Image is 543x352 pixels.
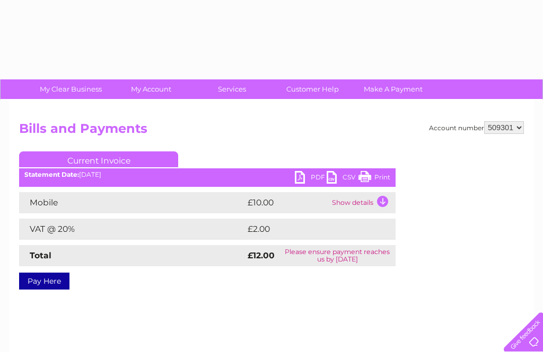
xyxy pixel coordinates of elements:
div: [DATE] [19,171,396,178]
h2: Bills and Payments [19,121,524,141]
td: Show details [329,192,396,213]
a: My Account [108,79,195,99]
a: PDF [295,171,327,186]
a: Current Invoice [19,151,178,167]
a: CSV [327,171,358,186]
a: Pay Here [19,273,69,290]
div: Account number [429,121,524,134]
b: Statement Date: [24,170,79,178]
td: £10.00 [245,192,329,213]
td: VAT @ 20% [19,219,245,240]
a: Make A Payment [349,79,437,99]
strong: £12.00 [248,250,275,260]
a: Customer Help [269,79,356,99]
td: Please ensure payment reaches us by [DATE] [279,245,396,266]
td: Mobile [19,192,245,213]
a: Services [188,79,276,99]
a: Print [358,171,390,186]
td: £2.00 [245,219,371,240]
a: My Clear Business [27,79,115,99]
strong: Total [30,250,51,260]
